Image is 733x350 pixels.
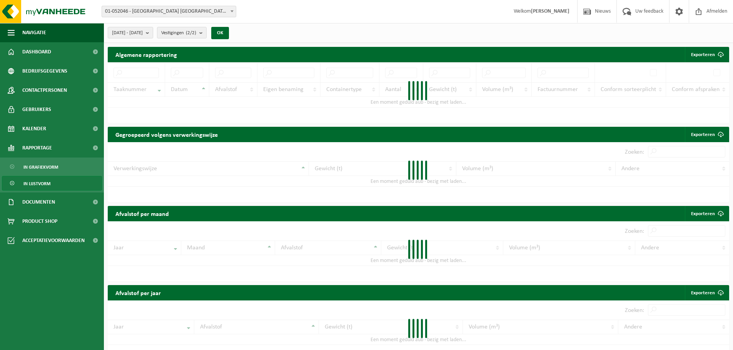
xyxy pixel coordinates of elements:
a: In lijstvorm [2,176,102,191]
span: Bedrijfsgegevens [22,61,67,81]
a: In grafiekvorm [2,159,102,174]
button: [DATE] - [DATE] [108,27,153,38]
h2: Afvalstof per jaar [108,285,169,300]
span: Product Shop [22,212,57,231]
strong: [PERSON_NAME] [531,8,569,14]
span: Acceptatievoorwaarden [22,231,85,250]
span: Navigatie [22,23,46,42]
button: OK [211,27,229,39]
h2: Algemene rapportering [108,47,185,62]
button: Vestigingen(2/2) [157,27,207,38]
span: Rapportage [22,138,52,158]
count: (2/2) [186,30,196,35]
button: Exporteren [685,47,728,62]
a: Exporteren [685,127,728,142]
h2: Afvalstof per maand [108,206,177,221]
span: Kalender [22,119,46,138]
span: In grafiekvorm [23,160,58,174]
span: Documenten [22,192,55,212]
span: 01-052046 - SAINT-GOBAIN ADFORS BELGIUM - BUGGENHOUT [102,6,236,17]
span: Vestigingen [161,27,196,39]
span: Contactpersonen [22,81,67,100]
span: In lijstvorm [23,176,50,191]
h2: Gegroepeerd volgens verwerkingswijze [108,127,225,142]
span: Dashboard [22,42,51,61]
a: Exporteren [685,206,728,221]
span: [DATE] - [DATE] [112,27,143,39]
span: Gebruikers [22,100,51,119]
a: Exporteren [685,285,728,300]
